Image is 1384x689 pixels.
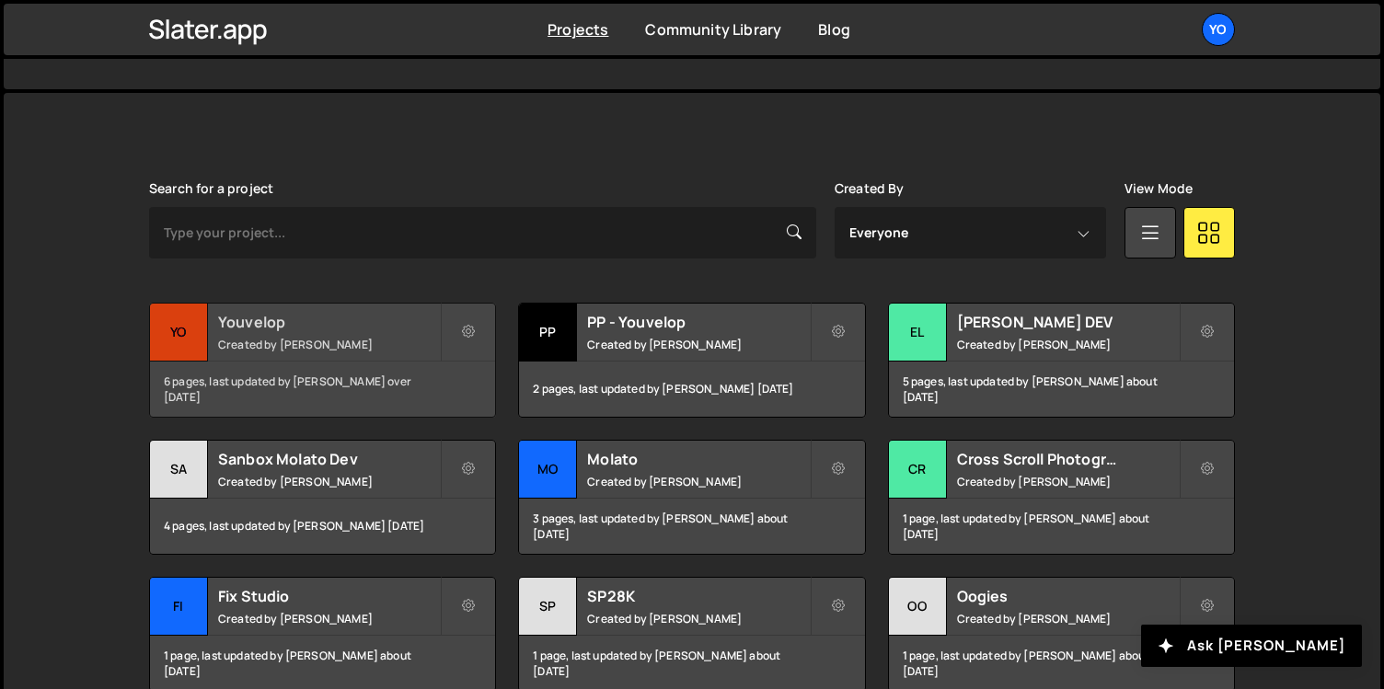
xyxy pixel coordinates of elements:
[587,337,809,352] small: Created by [PERSON_NAME]
[889,441,947,499] div: Cr
[149,440,496,555] a: Sa Sanbox Molato Dev Created by [PERSON_NAME] 4 pages, last updated by [PERSON_NAME] [DATE]
[519,578,577,636] div: SP
[149,181,273,196] label: Search for a project
[518,440,865,555] a: Mo Molato Created by [PERSON_NAME] 3 pages, last updated by [PERSON_NAME] about [DATE]
[149,303,496,418] a: Yo Youvelop Created by [PERSON_NAME] 6 pages, last updated by [PERSON_NAME] over [DATE]
[519,304,577,362] div: PP
[218,449,440,469] h2: Sanbox Molato Dev
[889,304,947,362] div: El
[150,499,495,554] div: 4 pages, last updated by [PERSON_NAME] [DATE]
[1202,13,1235,46] a: Yo
[149,207,816,258] input: Type your project...
[835,181,905,196] label: Created By
[548,19,608,40] a: Projects
[645,19,781,40] a: Community Library
[889,499,1234,554] div: 1 page, last updated by [PERSON_NAME] about [DATE]
[889,578,947,636] div: Oo
[218,312,440,332] h2: Youvelop
[818,19,850,40] a: Blog
[519,441,577,499] div: Mo
[1141,625,1362,667] button: Ask [PERSON_NAME]
[888,440,1235,555] a: Cr Cross Scroll Photography Created by [PERSON_NAME] 1 page, last updated by [PERSON_NAME] about ...
[957,474,1179,489] small: Created by [PERSON_NAME]
[957,586,1179,606] h2: Oogies
[218,337,440,352] small: Created by [PERSON_NAME]
[519,362,864,417] div: 2 pages, last updated by [PERSON_NAME] [DATE]
[957,611,1179,626] small: Created by [PERSON_NAME]
[957,312,1179,332] h2: [PERSON_NAME] DEV
[218,474,440,489] small: Created by [PERSON_NAME]
[518,303,865,418] a: PP PP - Youvelop Created by [PERSON_NAME] 2 pages, last updated by [PERSON_NAME] [DATE]
[150,362,495,417] div: 6 pages, last updated by [PERSON_NAME] over [DATE]
[587,611,809,626] small: Created by [PERSON_NAME]
[587,312,809,332] h2: PP - Youvelop
[587,449,809,469] h2: Molato
[150,304,208,362] div: Yo
[587,586,809,606] h2: SP28K
[1124,181,1193,196] label: View Mode
[150,578,208,636] div: Fi
[150,441,208,499] div: Sa
[888,303,1235,418] a: El [PERSON_NAME] DEV Created by [PERSON_NAME] 5 pages, last updated by [PERSON_NAME] about [DATE]
[587,474,809,489] small: Created by [PERSON_NAME]
[218,586,440,606] h2: Fix Studio
[957,337,1179,352] small: Created by [PERSON_NAME]
[889,362,1234,417] div: 5 pages, last updated by [PERSON_NAME] about [DATE]
[218,611,440,626] small: Created by [PERSON_NAME]
[957,449,1179,469] h2: Cross Scroll Photography
[519,499,864,554] div: 3 pages, last updated by [PERSON_NAME] about [DATE]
